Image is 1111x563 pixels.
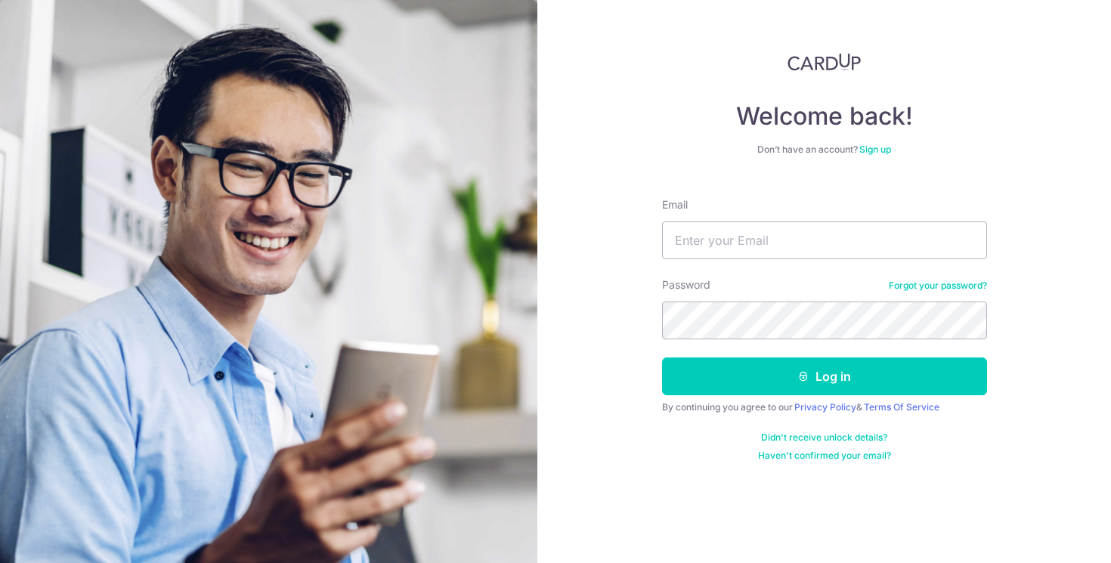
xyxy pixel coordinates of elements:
[859,144,891,155] a: Sign up
[662,277,710,292] label: Password
[662,101,987,131] h4: Welcome back!
[788,53,862,71] img: CardUp Logo
[662,197,688,212] label: Email
[794,401,856,413] a: Privacy Policy
[758,450,891,462] a: Haven't confirmed your email?
[662,221,987,259] input: Enter your Email
[889,280,987,292] a: Forgot your password?
[662,401,987,413] div: By continuing you agree to our &
[864,401,939,413] a: Terms Of Service
[662,144,987,156] div: Don’t have an account?
[761,432,887,444] a: Didn't receive unlock details?
[662,357,987,395] button: Log in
